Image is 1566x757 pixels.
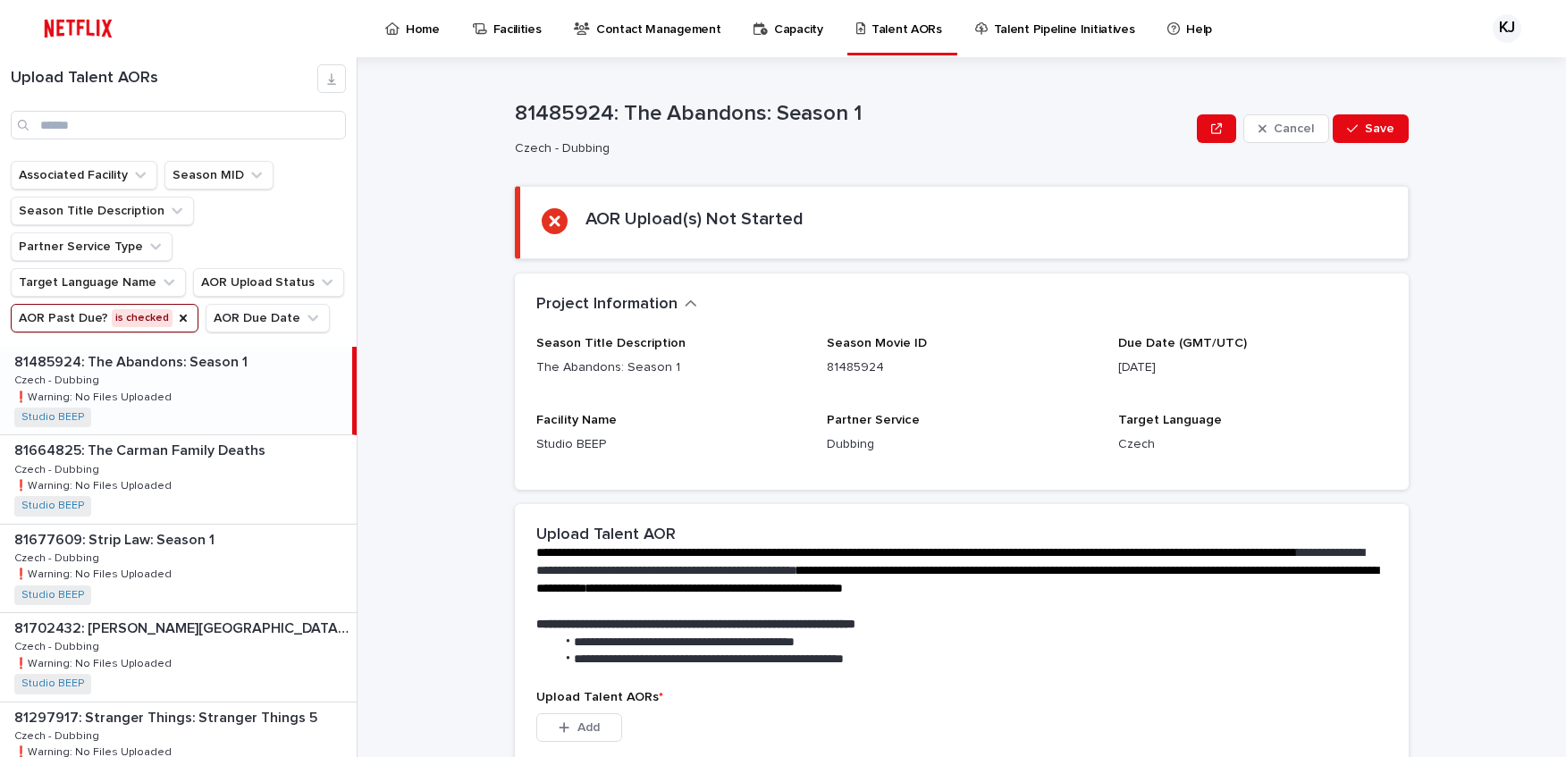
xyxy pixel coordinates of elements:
span: Due Date (GMT/UTC) [1118,337,1247,349]
p: Czech - Dubbing [14,460,103,476]
span: Partner Service [827,414,920,426]
button: Project Information [536,295,697,315]
button: Save [1333,114,1409,143]
span: Upload Talent AORs [536,691,663,703]
p: ❗️Warning: No Files Uploaded [14,565,175,581]
button: Add [536,713,622,742]
a: Studio BEEP [21,677,84,690]
span: Season Movie ID [827,337,927,349]
p: Czech - Dubbing [14,727,103,743]
img: ifQbXi3ZQGMSEF7WDB7W [36,11,121,46]
p: 81297917: Stranger Things: Stranger Things 5 [14,706,321,727]
p: ❗️Warning: No Files Uploaded [14,388,175,404]
a: Studio BEEP [21,589,84,601]
button: Season Title Description [11,197,194,225]
a: Studio BEEP [21,411,84,424]
p: 81664825: The Carman Family Deaths [14,439,269,459]
span: Cancel [1274,122,1314,135]
p: 81702432: [PERSON_NAME][GEOGRAPHIC_DATA] Trip [14,617,353,637]
p: [DATE] [1118,358,1387,377]
h2: AOR Upload(s) Not Started [585,208,804,230]
input: Search [11,111,346,139]
div: KJ [1493,14,1521,43]
p: Studio BEEP [536,435,805,454]
p: 81485924 [827,358,1096,377]
p: Czech - Dubbing [14,549,103,565]
p: Czech - Dubbing [14,371,103,387]
button: AOR Due Date [206,304,330,332]
p: Czech - Dubbing [515,141,1183,156]
p: Czech - Dubbing [14,637,103,653]
button: Target Language Name [11,268,186,297]
span: Add [577,721,600,734]
button: Partner Service Type [11,232,173,261]
button: Season MID [164,161,274,189]
p: Czech [1118,435,1387,454]
p: The Abandons: Season 1 [536,358,805,377]
a: Studio BEEP [21,500,84,512]
p: Dubbing [827,435,1096,454]
p: ❗️Warning: No Files Uploaded [14,476,175,492]
span: Season Title Description [536,337,686,349]
span: Facility Name [536,414,617,426]
button: Associated Facility [11,161,157,189]
p: 81677609: Strip Law: Season 1 [14,528,218,549]
p: ❗️Warning: No Files Uploaded [14,654,175,670]
h1: Upload Talent AORs [11,69,317,88]
span: Save [1365,122,1394,135]
p: 81485924: The Abandons: Season 1 [14,350,251,371]
button: AOR Upload Status [193,268,344,297]
button: Cancel [1243,114,1329,143]
span: Target Language [1118,414,1222,426]
h2: Project Information [536,295,678,315]
button: AOR Past Due? [11,304,198,332]
h2: Upload Talent AOR [536,526,676,545]
p: 81485924: The Abandons: Season 1 [515,101,1190,127]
